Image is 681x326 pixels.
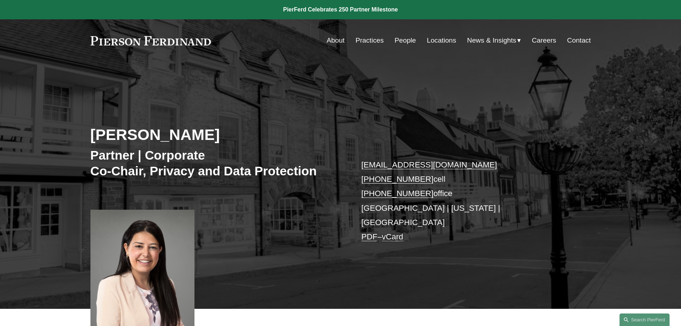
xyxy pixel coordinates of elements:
a: Contact [567,34,591,47]
h2: [PERSON_NAME] [90,125,341,144]
a: PDF [361,232,377,241]
a: [EMAIL_ADDRESS][DOMAIN_NAME] [361,160,497,169]
a: [PHONE_NUMBER] [361,189,434,198]
h3: Partner | Corporate Co-Chair, Privacy and Data Protection [90,147,341,179]
a: folder dropdown [467,34,521,47]
a: Careers [532,34,556,47]
a: Locations [427,34,456,47]
a: Practices [355,34,384,47]
span: News & Insights [467,34,517,47]
a: Search this site [620,313,670,326]
p: cell office [GEOGRAPHIC_DATA] | [US_STATE] | [GEOGRAPHIC_DATA] – [361,158,570,244]
a: vCard [382,232,403,241]
a: [PHONE_NUMBER] [361,175,434,184]
a: People [395,34,416,47]
a: About [327,34,345,47]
